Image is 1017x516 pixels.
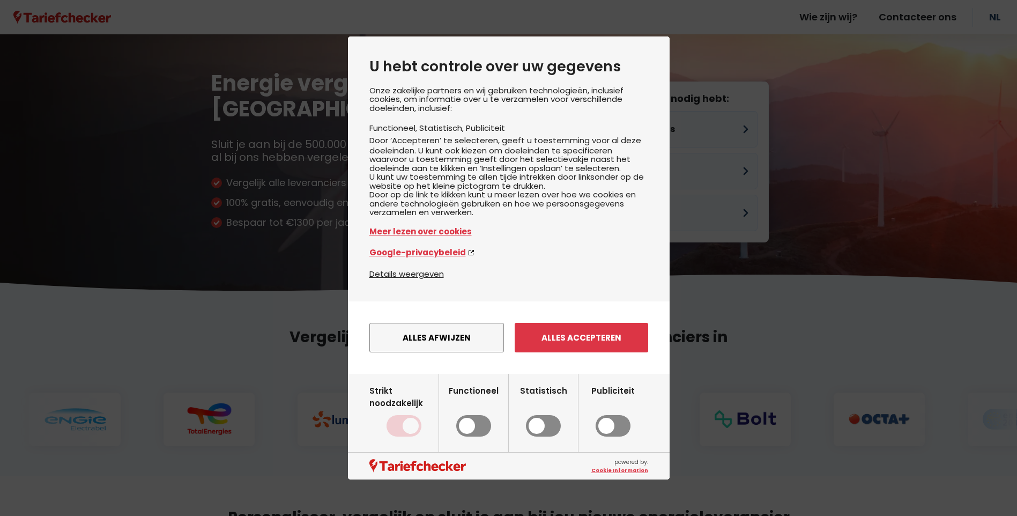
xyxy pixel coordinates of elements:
li: Publiciteit [466,122,505,134]
label: Statistisch [520,385,567,437]
li: Statistisch [419,122,466,134]
button: Alles afwijzen [369,323,504,352]
span: powered by: [591,458,648,474]
h2: U hebt controle over uw gegevens [369,58,648,75]
label: Strikt noodzakelijk [369,385,439,437]
a: Cookie Information [591,467,648,474]
label: Functioneel [449,385,499,437]
div: Onze zakelijke partners en wij gebruiken technologieën, inclusief cookies, om informatie over u t... [369,86,648,268]
img: logo [369,459,466,473]
button: Alles accepteren [515,323,648,352]
a: Meer lezen over cookies [369,225,648,238]
label: Publiciteit [591,385,635,437]
div: menu [348,301,670,374]
li: Functioneel [369,122,419,134]
a: Google-privacybeleid [369,246,648,259]
button: Details weergeven [369,268,444,280]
